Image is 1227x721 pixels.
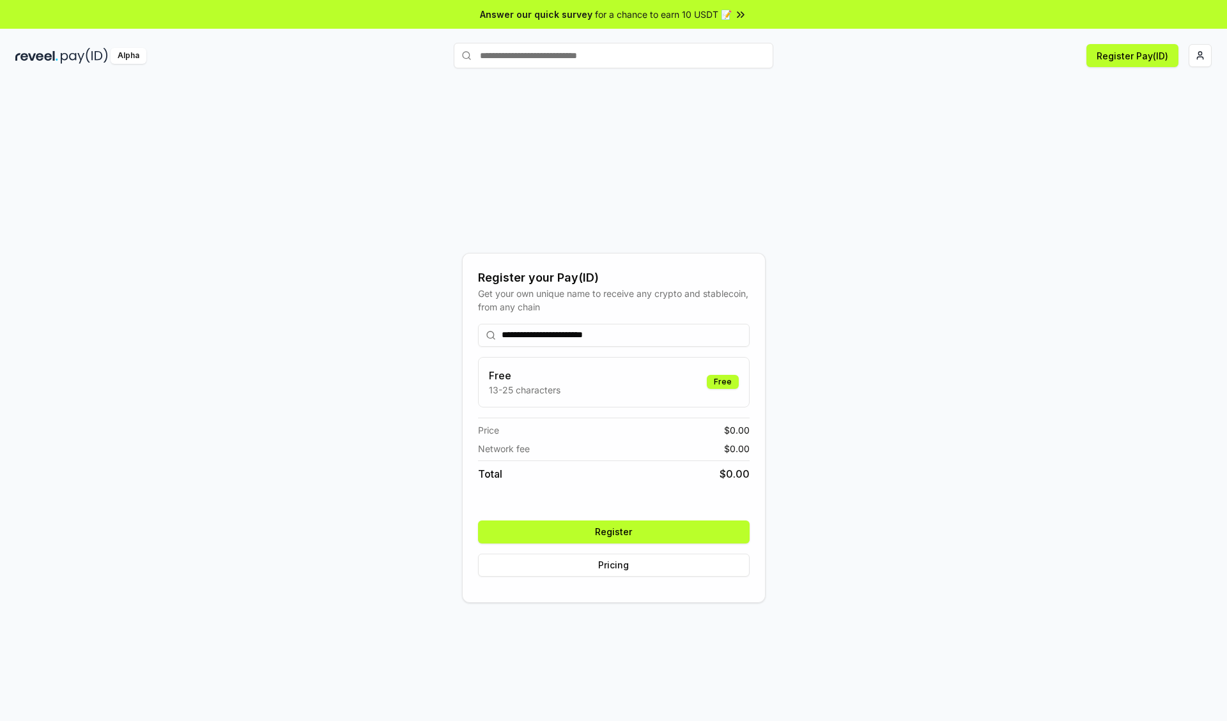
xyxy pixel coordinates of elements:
[595,8,732,21] span: for a chance to earn 10 USDT 📝
[61,48,108,64] img: pay_id
[724,442,750,455] span: $ 0.00
[478,423,499,437] span: Price
[478,466,502,482] span: Total
[480,8,592,21] span: Answer our quick survey
[478,520,750,543] button: Register
[478,554,750,577] button: Pricing
[724,423,750,437] span: $ 0.00
[707,375,739,389] div: Free
[1086,44,1178,67] button: Register Pay(ID)
[720,466,750,482] span: $ 0.00
[489,383,560,397] p: 13-25 characters
[478,287,750,314] div: Get your own unique name to receive any crypto and stablecoin, from any chain
[489,368,560,383] h3: Free
[478,442,530,455] span: Network fee
[478,269,750,287] div: Register your Pay(ID)
[15,48,58,64] img: reveel_dark
[111,48,146,64] div: Alpha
